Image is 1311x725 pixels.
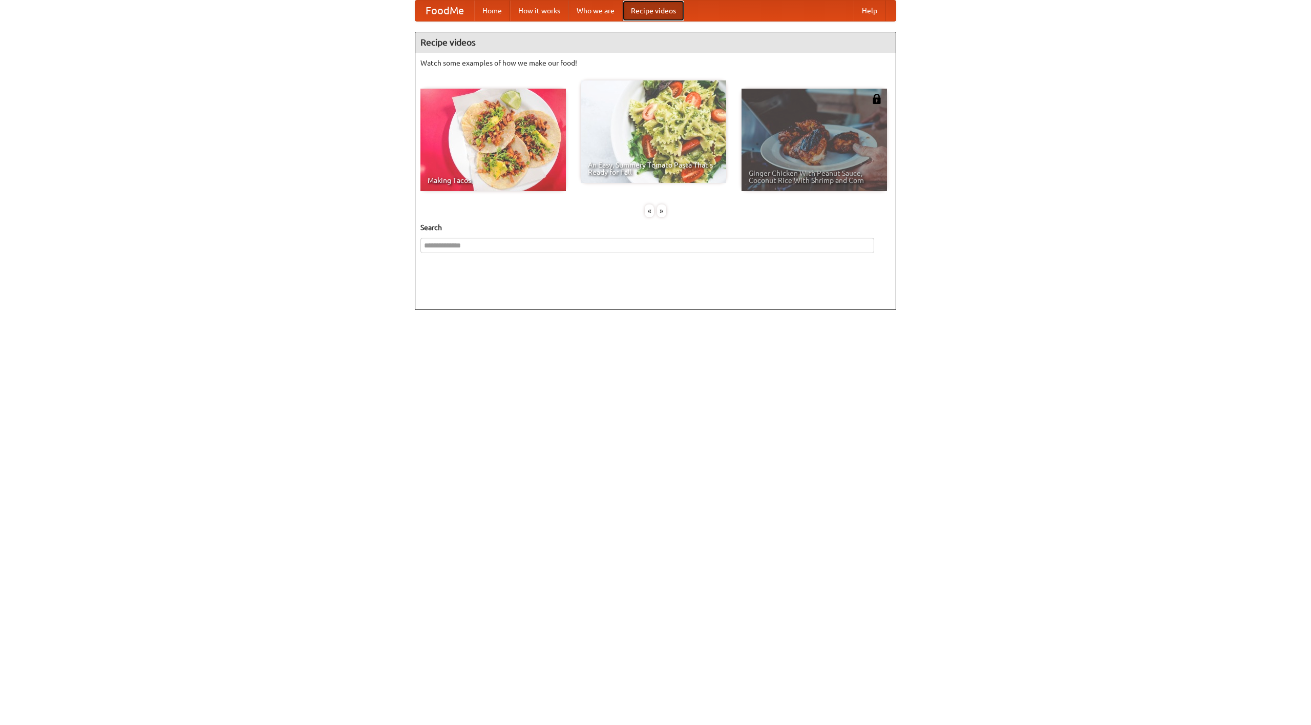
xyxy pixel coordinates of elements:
span: Making Tacos [428,177,559,184]
a: Help [854,1,885,21]
a: Making Tacos [420,89,566,191]
div: « [645,204,654,217]
a: FoodMe [415,1,474,21]
a: Home [474,1,510,21]
a: Who we are [568,1,623,21]
a: Recipe videos [623,1,684,21]
div: » [657,204,666,217]
img: 483408.png [872,94,882,104]
p: Watch some examples of how we make our food! [420,58,891,68]
h4: Recipe videos [415,32,896,53]
a: An Easy, Summery Tomato Pasta That's Ready for Fall [581,80,726,183]
a: How it works [510,1,568,21]
span: An Easy, Summery Tomato Pasta That's Ready for Fall [588,161,719,176]
h5: Search [420,222,891,233]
